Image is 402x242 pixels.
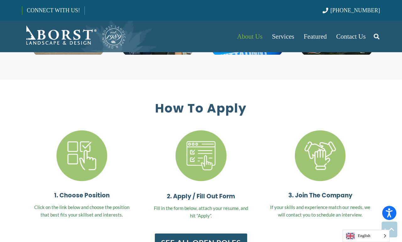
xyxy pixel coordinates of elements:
[272,33,294,40] span: Services
[382,222,397,237] a: Back to top
[270,203,371,218] p: If your skills and experience match our needs, we will contact you to schedule an interview.
[267,21,299,52] a: Services
[31,191,132,200] p: 1. Choose Position
[332,21,371,52] a: Contact Us
[343,230,389,242] span: English
[22,3,84,18] a: CONNECT WITH US!
[343,230,389,242] aside: Language selected: English
[304,33,327,40] span: Featured
[31,101,371,116] p: How To Apply
[270,191,371,200] p: 3. Join The Company
[323,7,380,14] a: [PHONE_NUMBER]
[237,33,263,40] span: About Us
[370,29,383,44] a: Search
[31,203,132,218] p: Click on the link below and choose the position that best fits your skillset and interests.
[232,21,267,52] a: About Us
[299,21,331,52] a: Featured
[151,192,251,201] p: 2. Apply / Fill Out Form
[336,33,366,40] span: Contact Us
[22,24,126,49] a: Borst-Logo
[151,204,251,219] p: Fill in the form below, attach your resume, and hit “Apply”.
[330,7,380,14] span: [PHONE_NUMBER]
